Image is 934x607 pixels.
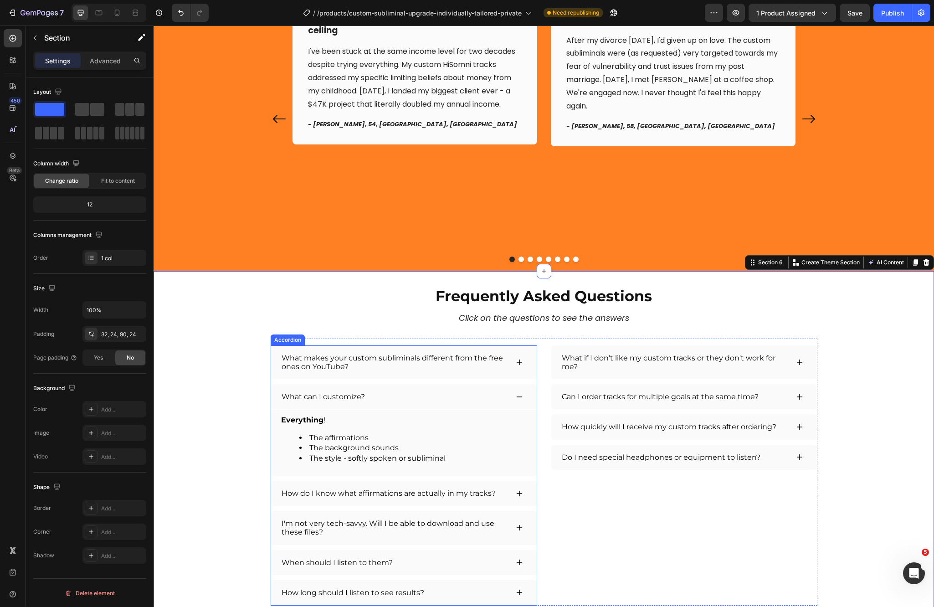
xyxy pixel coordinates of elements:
div: Color [33,405,47,413]
button: Carousel Next Arrow [648,86,662,101]
div: 12 [35,198,144,211]
li: The style - softly spoken or subliminal [146,428,369,438]
div: Add... [101,528,144,536]
div: Corner [33,528,51,536]
h2: Frequently Asked Questions [117,260,664,281]
span: 1 product assigned [756,8,816,18]
div: 450 [9,97,22,104]
i: - [PERSON_NAME], 58, [GEOGRAPHIC_DATA], [GEOGRAPHIC_DATA] [413,96,621,105]
div: Shape [33,481,62,494]
p: What can I customize? [128,367,211,376]
p: What if I don't like my custom tracks or they don't work for me? [408,328,634,345]
div: Accordion [119,310,149,319]
div: Section 6 [603,233,631,241]
button: Dot [392,231,398,237]
p: Advanced [90,56,121,66]
p: How do I know what affirmations are actually in my tracks? [128,463,342,472]
div: Add... [101,504,144,513]
p: Create Theme Section [648,233,706,241]
div: Video [33,453,48,461]
p: How quickly will I receive my custom tracks after ordering? [408,397,623,406]
button: 7 [4,4,68,22]
iframe: Intercom live chat [903,562,925,584]
i: - [PERSON_NAME], 54, [GEOGRAPHIC_DATA], [GEOGRAPHIC_DATA] [154,94,364,103]
button: Publish [873,4,912,22]
p: Section [44,32,119,43]
p: I'm not very tech-savvy. Will I be able to download and use these files? [128,494,354,511]
li: The affirmations [146,407,369,417]
div: Width [33,306,48,314]
button: Dot [401,231,407,237]
button: Delete element [33,586,146,601]
div: Padding [33,330,54,338]
p: What makes your custom subliminals different from the free ones on YouTube? [128,328,354,345]
div: 32, 24, 90, 24 [101,330,144,339]
p: ! [128,390,369,400]
i: Click on the questions to see the answers [305,287,476,298]
span: /products/custom-subliminal-upgrade-individually-tailored-private [317,8,522,18]
span: 5 [922,549,929,556]
span: Change ratio [45,177,78,185]
div: Columns management [33,229,104,242]
div: Undo/Redo [172,4,209,22]
p: How long should I listen to see results? [128,563,271,571]
button: Dot [356,231,361,237]
iframe: Design area [154,26,934,607]
button: Save [840,4,870,22]
span: Fit to content [101,177,135,185]
p: When should I listen to them? [128,533,239,541]
span: / [313,8,315,18]
div: Layout [33,86,64,98]
input: Auto [83,302,146,318]
div: Column width [33,158,82,170]
div: Background [33,382,77,395]
button: AI Content [712,231,752,242]
button: Dot [411,231,416,237]
button: Dot [365,231,370,237]
span: Save [847,9,862,17]
div: Rich Text Editor. Editing area: main [127,389,369,446]
div: Add... [101,429,144,437]
div: Image [33,429,49,437]
div: Add... [101,552,144,560]
p: Settings [45,56,71,66]
p: 7 [60,7,64,18]
div: Add... [101,453,144,461]
div: Publish [881,8,904,18]
p: After my divorce [DATE], I'd given up on love. The custom subliminals were (as requested) very ta... [413,9,626,87]
span: Need republishing [553,9,599,17]
span: Yes [94,354,103,362]
span: No [127,354,134,362]
li: The background sounds [146,417,369,427]
div: Order [33,254,48,262]
button: Dot [383,231,389,237]
div: Beta [7,167,22,174]
div: Page padding [33,354,77,362]
div: Size [33,283,57,295]
strong: Everything [128,390,170,399]
div: Delete element [65,588,115,599]
div: Shadow [33,551,54,560]
div: 1 col [101,254,144,262]
button: 1 product assigned [749,4,836,22]
div: Border [33,504,51,512]
p: Can I order tracks for multiple goals at the same time? [408,367,605,376]
button: Dot [374,231,380,237]
div: Add... [101,406,144,414]
button: Dot [420,231,425,237]
p: Do I need special headphones or equipment to listen? [408,427,607,436]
